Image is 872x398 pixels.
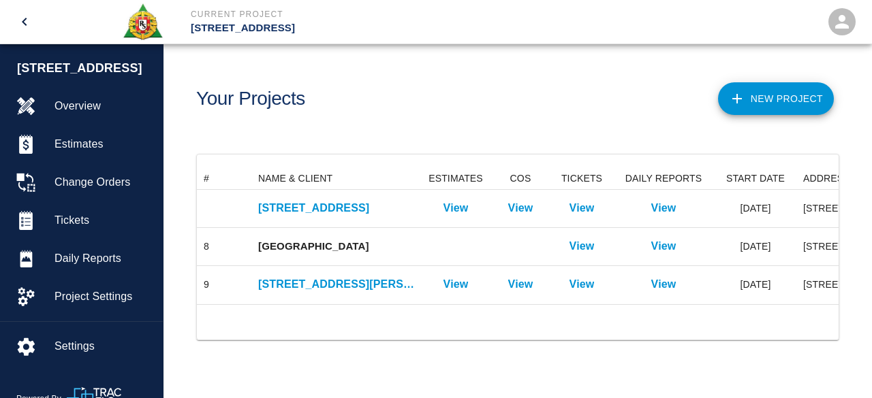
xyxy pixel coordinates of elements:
[429,167,483,189] div: ESTIMATES
[258,276,415,293] a: [STREET_ADDRESS][PERSON_NAME]
[715,167,796,189] div: START DATE
[258,167,332,189] div: NAME & CLIENT
[54,174,152,190] span: Change Orders
[651,200,676,216] a: View
[508,276,533,293] a: View
[422,167,490,189] div: ESTIMATES
[715,190,796,228] div: [DATE]
[561,167,602,189] div: TICKETS
[490,167,551,189] div: COS
[258,200,415,216] a: [STREET_ADDRESS]
[551,167,612,189] div: TICKETS
[570,276,595,293] a: View
[651,276,676,293] a: View
[510,167,531,189] div: COS
[443,276,469,293] a: View
[625,167,702,189] div: DAILY REPORTS
[726,167,785,189] div: START DATE
[570,238,595,254] a: View
[197,167,251,189] div: #
[251,167,422,189] div: NAME & CLIENT
[715,228,796,266] div: [DATE]
[8,5,41,38] button: open drawer
[191,8,510,20] p: Current Project
[570,200,595,216] a: View
[54,288,152,305] span: Project Settings
[204,239,209,253] div: 8
[612,167,715,189] div: DAILY REPORTS
[803,167,850,189] div: ADDRESS
[196,88,305,110] h1: Your Projects
[718,82,834,115] button: New Project
[651,238,676,254] a: View
[715,266,796,304] div: [DATE]
[54,98,152,114] span: Overview
[204,278,209,291] div: 9
[258,239,415,254] p: [GEOGRAPHIC_DATA]
[204,167,209,189] div: #
[54,212,152,229] span: Tickets
[122,3,163,41] img: Roger & Sons Concrete
[54,338,152,354] span: Settings
[54,136,152,152] span: Estimates
[54,250,152,267] span: Daily Reports
[508,200,533,216] a: View
[191,20,510,36] p: [STREET_ADDRESS]
[443,200,469,216] a: View
[17,59,156,78] span: [STREET_ADDRESS]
